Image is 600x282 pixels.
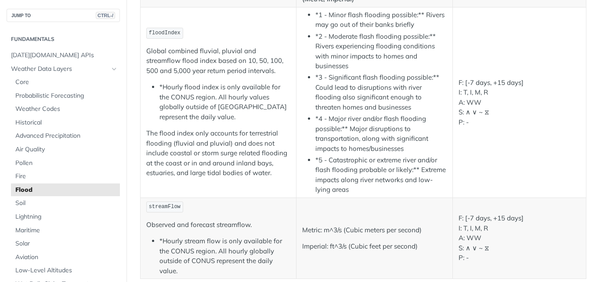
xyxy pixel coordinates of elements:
[96,12,115,19] span: CTRL-/
[15,266,118,275] span: Low-Level Altitudes
[149,30,181,36] span: floodIndex
[15,145,118,154] span: Air Quality
[11,129,120,143] a: Advanced Precipitation
[15,92,118,100] span: Probabilistic Forecasting
[11,264,120,277] a: Low-Level Altitudes
[15,212,118,221] span: Lightning
[7,62,120,76] a: Weather Data LayersHide subpages for Weather Data Layers
[11,143,120,156] a: Air Quality
[15,118,118,127] span: Historical
[159,82,290,122] li: *Hourly flood index is only available for the CONUS region. All hourly values globally outside of...
[11,170,120,183] a: Fire
[11,210,120,223] a: Lightning
[315,73,446,112] li: *3 - Significant flash flooding possible:** Could lead to disruptions with river flooding also si...
[459,78,581,128] p: F: [-7 days, +15 days] I: T, I, M, R A: WW S: ∧ ∨ ~ ⧖ P: -
[11,51,118,60] span: [DATE][DOMAIN_NAME] APIs
[315,32,446,71] li: *2 - Moderate flash flooding possible:** Rivers experiencing flooding conditions with minor impac...
[11,76,120,89] a: Core
[11,237,120,250] a: Solar
[15,186,118,194] span: Flood
[146,220,290,230] p: Observed and forecast streamflow.
[146,46,290,76] p: Global combined fluvial, pluvial and streamflow flood index based on 10, 50, 100, 500 and 5,000 y...
[7,35,120,43] h2: Fundamentals
[11,65,108,73] span: Weather Data Layers
[11,251,120,264] a: Aviation
[15,253,118,262] span: Aviation
[302,225,446,235] p: Metric: m^3/s (Cubic meters per second)
[11,197,120,210] a: Soil
[149,204,181,210] span: streamFlow
[7,49,120,62] a: [DATE][DOMAIN_NAME] APIs
[15,78,118,87] span: Core
[7,9,120,22] button: JUMP TOCTRL-/
[15,226,118,235] span: Maritime
[459,213,581,263] p: F: [-7 days, +15 days] I: T, I, M, R A: WW S: ∧ ∨ ~ ⧖ P: -
[11,89,120,103] a: Probabilistic Forecasting
[11,116,120,129] a: Historical
[15,199,118,208] span: Soil
[159,236,290,276] li: *Hourly stream flow is only available for the CONUS region. All hourly globally outside of CONUS ...
[315,155,446,195] li: *5 - Catastrophic or extreme river and/or flash flooding probable or likely:** Extreme impacts al...
[15,159,118,168] span: Pollen
[315,10,446,30] li: *1 - Minor flash flooding possible:** Rivers may go out of their banks briefly
[11,157,120,170] a: Pollen
[11,224,120,237] a: Maritime
[15,105,118,114] span: Weather Codes
[146,128,290,178] p: The flood index only accounts for terrestrial flooding (fluvial and pluvial) and does not include...
[315,114,446,154] li: *4 - Major river and/or flash flooding possible:** Major disruptions to transportation, along wit...
[11,103,120,116] a: Weather Codes
[15,132,118,140] span: Advanced Precipitation
[302,242,446,252] p: Imperial: ft^3/s (Cubic feet per second)
[11,183,120,197] a: Flood
[15,239,118,248] span: Solar
[15,172,118,181] span: Fire
[111,66,118,73] button: Hide subpages for Weather Data Layers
